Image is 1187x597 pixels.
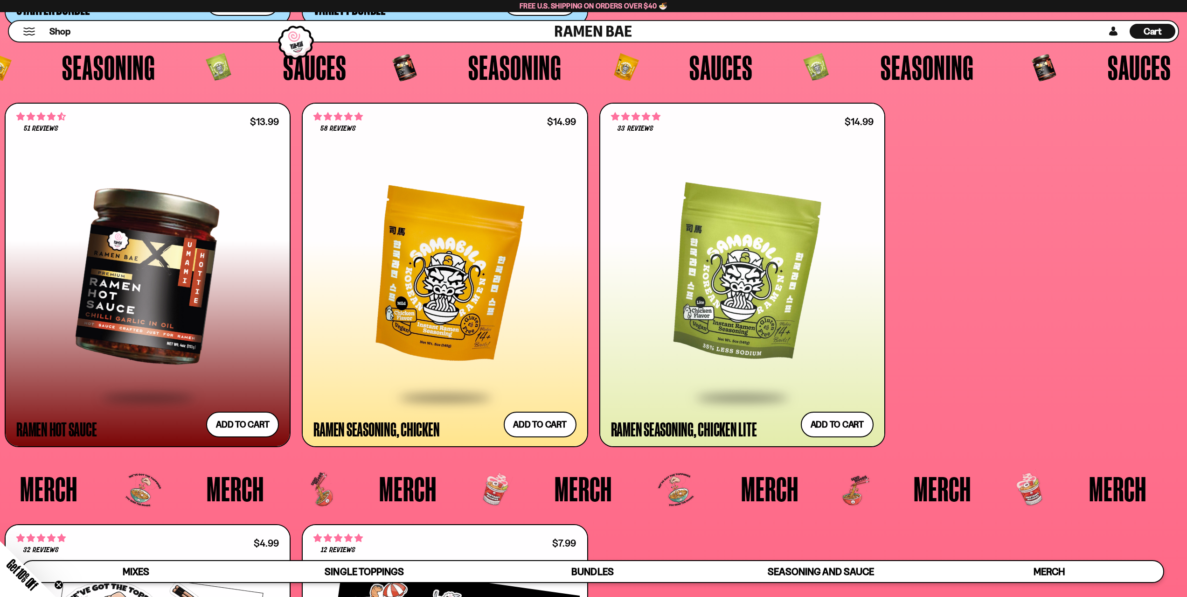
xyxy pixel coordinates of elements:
[914,471,971,506] span: Merch
[325,566,403,577] span: Single Toppings
[707,561,935,582] a: Seasoning and Sauce
[313,532,363,544] span: 5.00 stars
[611,421,757,437] div: Ramen Seasoning, Chicken Lite
[302,103,588,447] a: 4.83 stars 58 reviews $14.99 Ramen Seasoning, Chicken Add to cart
[123,566,149,577] span: Mixes
[23,28,35,35] button: Mobile Menu Trigger
[20,471,77,506] span: Merch
[520,1,667,10] span: Free U.S. Shipping on Orders over $40 🍜
[16,111,66,123] span: 4.71 stars
[54,580,63,590] button: Close teaser
[206,412,279,437] button: Add to cart
[250,117,279,126] div: $13.99
[479,561,707,582] a: Bundles
[16,532,66,544] span: 4.75 stars
[379,471,437,506] span: Merch
[5,103,291,447] a: 4.71 stars 51 reviews $13.99 Ramen Hot Sauce Add to cart
[468,50,562,84] span: Seasoning
[4,556,41,593] span: Get 10% Off
[1144,26,1162,37] span: Cart
[283,50,347,84] span: Sauces
[22,561,250,582] a: Mixes
[313,111,363,123] span: 4.83 stars
[321,547,355,554] span: 12 reviews
[801,412,874,437] button: Add to cart
[571,566,613,577] span: Bundles
[1034,566,1065,577] span: Merch
[313,421,439,437] div: Ramen Seasoning, Chicken
[16,421,97,437] div: Ramen Hot Sauce
[1089,471,1146,506] span: Merch
[741,471,798,506] span: Merch
[254,539,279,548] div: $4.99
[49,24,70,39] a: Shop
[24,125,58,133] span: 51 reviews
[689,50,753,84] span: Sauces
[555,471,612,506] span: Merch
[1108,50,1171,84] span: Sauces
[207,471,264,506] span: Merch
[320,125,356,133] span: 58 reviews
[552,539,576,548] div: $7.99
[599,103,885,447] a: 5.00 stars 33 reviews $14.99 Ramen Seasoning, Chicken Lite Add to cart
[547,117,576,126] div: $14.99
[1130,21,1175,42] a: Cart
[845,117,874,126] div: $14.99
[618,125,653,133] span: 33 reviews
[250,561,478,582] a: Single Toppings
[881,50,974,84] span: Seasoning
[504,412,576,437] button: Add to cart
[768,566,874,577] span: Seasoning and Sauce
[611,111,660,123] span: 5.00 stars
[62,50,155,84] span: Seasoning
[935,561,1163,582] a: Merch
[49,25,70,38] span: Shop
